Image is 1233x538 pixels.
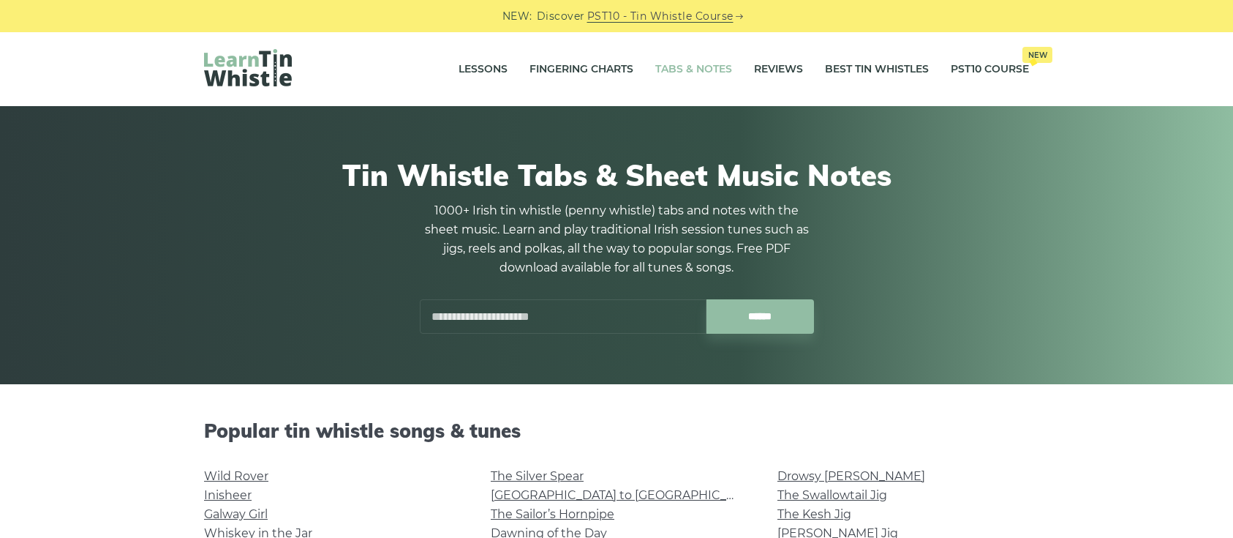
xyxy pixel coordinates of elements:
[777,507,851,521] a: The Kesh Jig
[204,49,292,86] img: LearnTinWhistle.com
[1022,47,1052,63] span: New
[204,469,268,483] a: Wild Rover
[204,507,268,521] a: Galway Girl
[459,51,508,88] a: Lessons
[777,469,925,483] a: Drowsy [PERSON_NAME]
[204,157,1029,193] h1: Tin Whistle Tabs & Sheet Music Notes
[529,51,633,88] a: Fingering Charts
[419,201,814,277] p: 1000+ Irish tin whistle (penny whistle) tabs and notes with the sheet music. Learn and play tradi...
[825,51,929,88] a: Best Tin Whistles
[491,507,614,521] a: The Sailor’s Hornpipe
[951,51,1029,88] a: PST10 CourseNew
[204,488,252,502] a: Inisheer
[491,488,761,502] a: [GEOGRAPHIC_DATA] to [GEOGRAPHIC_DATA]
[754,51,803,88] a: Reviews
[491,469,584,483] a: The Silver Spear
[204,419,1029,442] h2: Popular tin whistle songs & tunes
[655,51,732,88] a: Tabs & Notes
[777,488,887,502] a: The Swallowtail Jig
